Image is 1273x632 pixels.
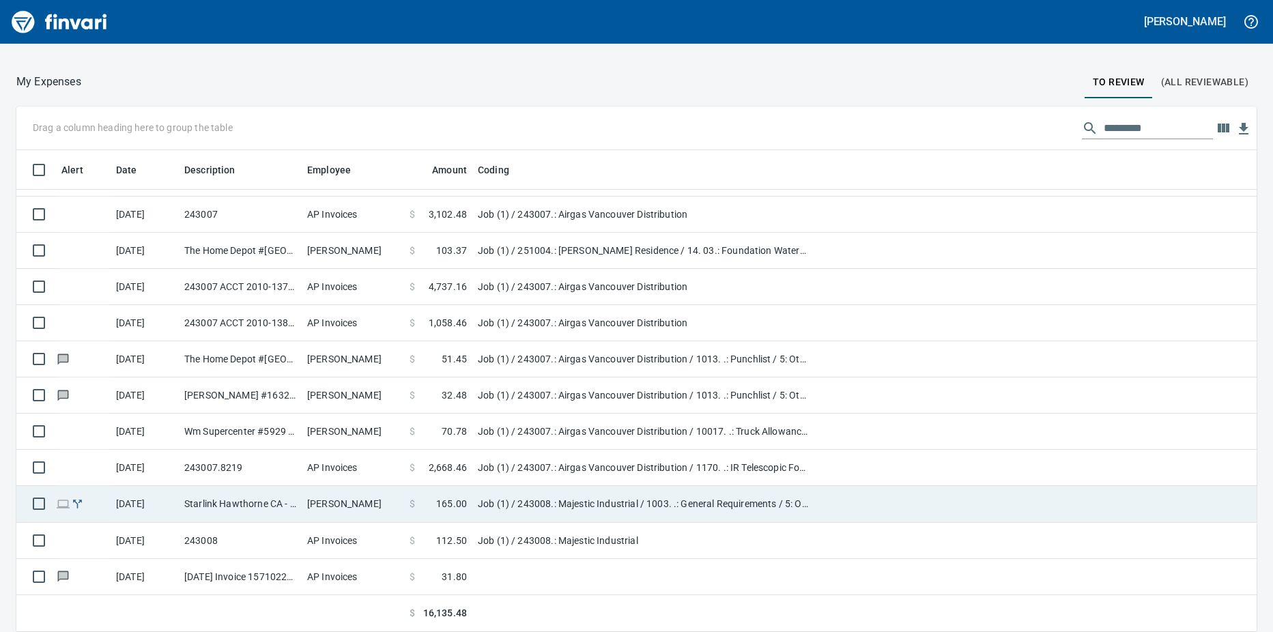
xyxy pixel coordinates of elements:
[1233,119,1254,139] button: Download table
[429,207,467,221] span: 3,102.48
[410,606,415,620] span: $
[302,197,404,233] td: AP Invoices
[111,450,179,486] td: [DATE]
[410,388,415,402] span: $
[302,305,404,341] td: AP Invoices
[111,523,179,559] td: [DATE]
[179,377,302,414] td: [PERSON_NAME] #1632 [GEOGRAPHIC_DATA] [GEOGRAPHIC_DATA]
[1144,14,1226,29] h5: [PERSON_NAME]
[184,162,253,178] span: Description
[472,377,814,414] td: Job (1) / 243007.: Airgas Vancouver Distribution / 1013. .: Punchlist / 5: Other
[472,269,814,305] td: Job (1) / 243007.: Airgas Vancouver Distribution
[429,280,467,293] span: 4,737.16
[442,570,467,584] span: 31.80
[429,316,467,330] span: 1,058.46
[179,450,302,486] td: 243007.8219
[429,461,467,474] span: 2,668.46
[410,280,415,293] span: $
[302,269,404,305] td: AP Invoices
[1213,118,1233,139] button: Choose columns to display
[179,523,302,559] td: 243008
[472,523,814,559] td: Job (1) / 243008.: Majestic Industrial
[116,162,137,178] span: Date
[472,233,814,269] td: Job (1) / 251004.: [PERSON_NAME] Residence / 14. 03.: Foundation Waterproofing / 5: Other
[302,414,404,450] td: [PERSON_NAME]
[302,486,404,522] td: [PERSON_NAME]
[111,341,179,377] td: [DATE]
[179,414,302,450] td: Wm Supercenter #5929 [GEOGRAPHIC_DATA]
[436,244,467,257] span: 103.37
[179,305,302,341] td: 243007 ACCT 2010-1380781
[302,523,404,559] td: AP Invoices
[472,305,814,341] td: Job (1) / 243007.: Airgas Vancouver Distribution
[410,570,415,584] span: $
[111,377,179,414] td: [DATE]
[432,162,467,178] span: Amount
[436,497,467,511] span: 165.00
[442,352,467,366] span: 51.45
[414,162,467,178] span: Amount
[410,207,415,221] span: $
[410,352,415,366] span: $
[56,354,70,363] span: Has messages
[61,162,83,178] span: Alert
[116,162,155,178] span: Date
[478,162,527,178] span: Coding
[56,390,70,399] span: Has messages
[302,233,404,269] td: [PERSON_NAME]
[56,571,70,580] span: Has messages
[179,233,302,269] td: The Home Depot #[GEOGRAPHIC_DATA]
[179,486,302,522] td: Starlink Hawthorne CA - Majestic
[436,534,467,547] span: 112.50
[179,559,302,595] td: [DATE] Invoice 157102207 from [PERSON_NAME][GEOGRAPHIC_DATA] (1-38594)
[472,197,814,233] td: Job (1) / 243007.: Airgas Vancouver Distribution
[410,244,415,257] span: $
[307,162,351,178] span: Employee
[1141,11,1229,32] button: [PERSON_NAME]
[410,497,415,511] span: $
[56,499,70,508] span: Online transaction
[302,450,404,486] td: AP Invoices
[478,162,509,178] span: Coding
[61,162,101,178] span: Alert
[410,534,415,547] span: $
[111,414,179,450] td: [DATE]
[111,559,179,595] td: [DATE]
[472,486,814,522] td: Job (1) / 243008.: Majestic Industrial / 1003. .: General Requirements / 5: Other
[302,377,404,414] td: [PERSON_NAME]
[111,269,179,305] td: [DATE]
[423,606,467,620] span: 16,135.48
[8,5,111,38] img: Finvari
[410,461,415,474] span: $
[111,197,179,233] td: [DATE]
[16,74,81,90] p: My Expenses
[307,162,369,178] span: Employee
[179,341,302,377] td: The Home Depot #[GEOGRAPHIC_DATA]
[111,305,179,341] td: [DATE]
[410,425,415,438] span: $
[1161,74,1248,91] span: (All Reviewable)
[33,121,233,134] p: Drag a column heading here to group the table
[410,316,415,330] span: $
[302,341,404,377] td: [PERSON_NAME]
[16,74,81,90] nav: breadcrumb
[111,233,179,269] td: [DATE]
[179,197,302,233] td: 243007
[442,388,467,402] span: 32.48
[1093,74,1145,91] span: To Review
[111,486,179,522] td: [DATE]
[472,414,814,450] td: Job (1) / 243007.: Airgas Vancouver Distribution / 10017. .: Truck Allowance (PM) / 5: Other
[179,269,302,305] td: 243007 ACCT 2010-1375781
[472,450,814,486] td: Job (1) / 243007.: Airgas Vancouver Distribution / 1170. .: IR Telescopic Forklift 10K / 5: Other
[70,499,85,508] span: Split transaction
[442,425,467,438] span: 70.78
[302,559,404,595] td: AP Invoices
[472,341,814,377] td: Job (1) / 243007.: Airgas Vancouver Distribution / 1013. .: Punchlist / 5: Other
[184,162,235,178] span: Description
